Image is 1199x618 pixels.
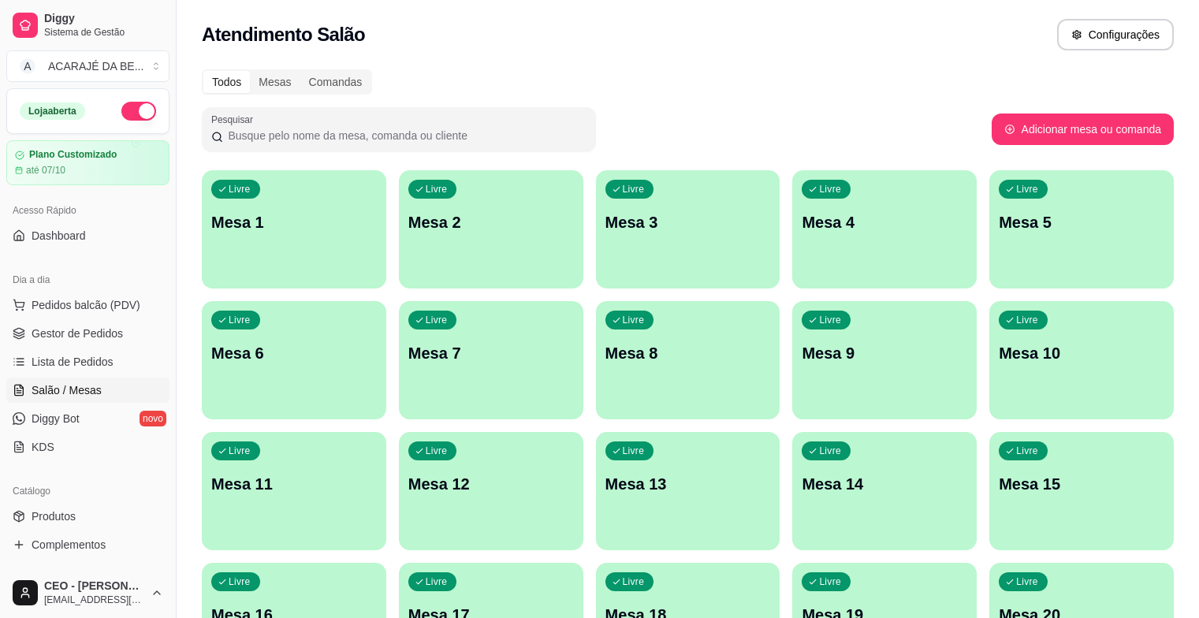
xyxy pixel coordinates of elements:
[623,314,645,326] p: Livre
[6,532,169,557] a: Complementos
[6,434,169,460] a: KDS
[32,382,102,398] span: Salão / Mesas
[989,432,1174,550] button: LivreMesa 15
[202,170,386,289] button: LivreMesa 1
[202,432,386,550] button: LivreMesa 11
[6,504,169,529] a: Produtos
[26,164,65,177] article: até 07/10
[819,575,841,588] p: Livre
[211,113,259,126] label: Pesquisar
[802,211,967,233] p: Mesa 4
[1016,314,1038,326] p: Livre
[6,140,169,185] a: Plano Customizadoaté 07/10
[802,473,967,495] p: Mesa 14
[605,473,771,495] p: Mesa 13
[6,406,169,431] a: Diggy Botnovo
[408,211,574,233] p: Mesa 2
[408,342,574,364] p: Mesa 7
[44,594,144,606] span: [EMAIL_ADDRESS][DOMAIN_NAME]
[20,58,35,74] span: A
[819,183,841,195] p: Livre
[596,432,780,550] button: LivreMesa 13
[32,439,54,455] span: KDS
[999,342,1164,364] p: Mesa 10
[44,579,144,594] span: CEO - [PERSON_NAME]
[6,223,169,248] a: Dashboard
[1016,183,1038,195] p: Livre
[250,71,300,93] div: Mesas
[6,378,169,403] a: Salão / Mesas
[596,301,780,419] button: LivreMesa 8
[48,58,143,74] div: ACARAJÉ DA BE ...
[6,50,169,82] button: Select a team
[792,432,977,550] button: LivreMesa 14
[999,211,1164,233] p: Mesa 5
[426,314,448,326] p: Livre
[1016,445,1038,457] p: Livre
[32,297,140,313] span: Pedidos balcão (PDV)
[623,445,645,457] p: Livre
[819,445,841,457] p: Livre
[121,102,156,121] button: Alterar Status
[211,473,377,495] p: Mesa 11
[20,102,85,120] div: Loja aberta
[623,575,645,588] p: Livre
[596,170,780,289] button: LivreMesa 3
[605,342,771,364] p: Mesa 8
[202,301,386,419] button: LivreMesa 6
[426,445,448,457] p: Livre
[6,198,169,223] div: Acesso Rápido
[32,537,106,553] span: Complementos
[6,349,169,374] a: Lista de Pedidos
[6,478,169,504] div: Catálogo
[999,473,1164,495] p: Mesa 15
[6,292,169,318] button: Pedidos balcão (PDV)
[792,170,977,289] button: LivreMesa 4
[229,183,251,195] p: Livre
[1016,575,1038,588] p: Livre
[6,574,169,612] button: CEO - [PERSON_NAME][EMAIL_ADDRESS][DOMAIN_NAME]
[32,228,86,244] span: Dashboard
[44,26,163,39] span: Sistema de Gestão
[819,314,841,326] p: Livre
[229,445,251,457] p: Livre
[6,321,169,346] a: Gestor de Pedidos
[44,12,163,26] span: Diggy
[989,170,1174,289] button: LivreMesa 5
[605,211,771,233] p: Mesa 3
[408,473,574,495] p: Mesa 12
[229,575,251,588] p: Livre
[32,354,114,370] span: Lista de Pedidos
[6,6,169,44] a: DiggySistema de Gestão
[792,301,977,419] button: LivreMesa 9
[211,342,377,364] p: Mesa 6
[229,314,251,326] p: Livre
[29,149,117,161] article: Plano Customizado
[6,267,169,292] div: Dia a dia
[992,114,1174,145] button: Adicionar mesa ou comanda
[300,71,371,93] div: Comandas
[399,432,583,550] button: LivreMesa 12
[32,411,80,426] span: Diggy Bot
[623,183,645,195] p: Livre
[802,342,967,364] p: Mesa 9
[32,508,76,524] span: Produtos
[426,183,448,195] p: Livre
[32,326,123,341] span: Gestor de Pedidos
[202,22,365,47] h2: Atendimento Salão
[1057,19,1174,50] button: Configurações
[989,301,1174,419] button: LivreMesa 10
[426,575,448,588] p: Livre
[223,128,586,143] input: Pesquisar
[399,301,583,419] button: LivreMesa 7
[399,170,583,289] button: LivreMesa 2
[211,211,377,233] p: Mesa 1
[203,71,250,93] div: Todos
